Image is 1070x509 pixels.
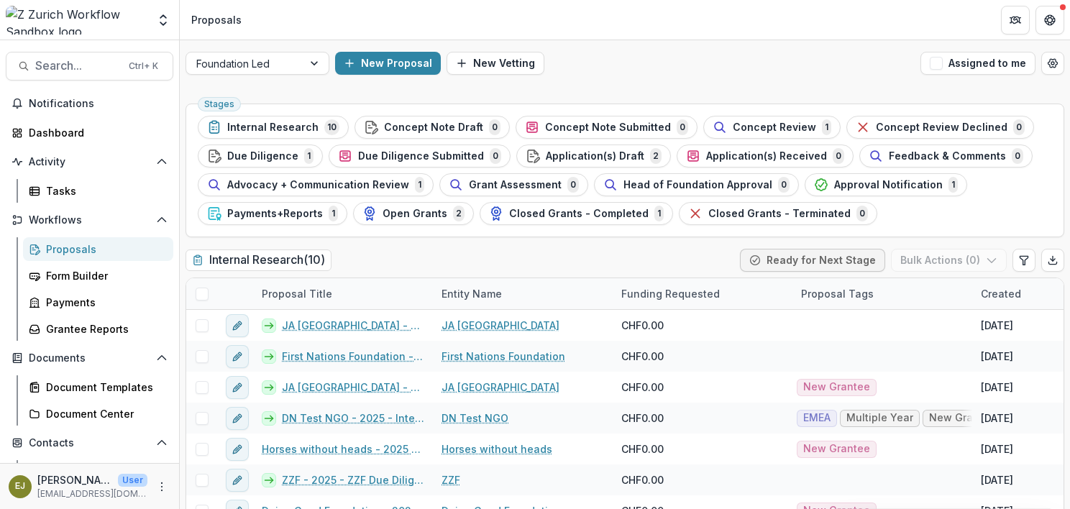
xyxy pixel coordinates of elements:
span: 0 [833,148,844,164]
a: First Nations Foundation [442,349,565,364]
span: Workflows [29,214,150,226]
button: Open Documents [6,347,173,370]
button: Open entity switcher [153,6,173,35]
span: 0 [490,148,501,164]
button: Application(s) Draft2 [516,145,671,168]
button: edit [226,314,249,337]
button: Due Diligence Submitted0 [329,145,511,168]
div: Proposal Tags [792,278,972,309]
button: Open Workflows [6,208,173,231]
nav: breadcrumb [186,9,247,30]
div: [DATE] [981,318,1013,333]
a: JA [GEOGRAPHIC_DATA] - 2025 - New Grant Application [282,380,424,395]
div: Document Templates [46,380,162,395]
span: Notifications [29,98,168,110]
button: Assigned to me [920,52,1035,75]
div: Proposal Title [253,278,433,309]
button: Export table data [1041,249,1064,272]
span: Open Grants [383,208,447,220]
div: Dashboard [29,125,162,140]
span: 0 [778,177,790,193]
button: Search... [6,52,173,81]
span: 0 [489,119,500,135]
button: New Vetting [447,52,544,75]
span: Concept Review Declined [876,121,1007,134]
button: Concept Review1 [703,116,841,139]
span: CHF0.00 [621,472,664,487]
button: Feedback & Comments0 [859,145,1033,168]
span: 1 [654,206,664,221]
button: edit [226,407,249,430]
div: Form Builder [46,268,162,283]
button: Open Activity [6,150,173,173]
div: Proposals [46,242,162,257]
button: edit [226,469,249,492]
span: 2 [453,206,465,221]
span: 1 [329,206,338,221]
span: Due Diligence Submitted [358,150,484,162]
a: Dashboard [6,121,173,145]
div: Proposals [191,12,242,27]
span: 1 [948,177,958,193]
a: ZZF - 2025 - ZZF Due Diligence Questionnaire [282,472,424,487]
div: Tasks [46,183,162,198]
span: Grant Assessment [469,179,562,191]
button: Open table manager [1041,52,1064,75]
span: Approval Notification [834,179,943,191]
button: Bulk Actions (0) [891,249,1007,272]
a: Horses without heads [442,441,552,457]
a: JA [GEOGRAPHIC_DATA] [442,380,559,395]
span: Closed Grants - Completed [509,208,649,220]
span: Due Diligence [227,150,298,162]
span: 1 [415,177,424,193]
button: Notifications [6,92,173,115]
div: [DATE] [981,380,1013,395]
span: Stages [204,99,234,109]
span: CHF0.00 [621,441,664,457]
a: Proposals [23,237,173,261]
p: [EMAIL_ADDRESS][DOMAIN_NAME] [37,487,147,500]
div: Entity Name [433,286,511,301]
span: Closed Grants - Terminated [708,208,851,220]
span: CHF0.00 [621,411,664,426]
span: Internal Research [227,121,319,134]
button: edit [226,438,249,461]
a: Payments [23,290,173,314]
a: Form Builder [23,264,173,288]
span: 0 [677,119,688,135]
span: Concept Note Submitted [545,121,671,134]
h2: Internal Research ( 10 ) [186,249,331,270]
span: Application(s) Draft [546,150,644,162]
span: Advocacy + Communication Review [227,179,409,191]
a: DN Test NGO [442,411,508,426]
button: Head of Foundation Approval0 [594,173,799,196]
a: Grantees [23,460,173,484]
div: Created [972,286,1030,301]
button: Edit table settings [1012,249,1035,272]
span: 1 [822,119,831,135]
div: Funding Requested [613,286,728,301]
div: Funding Requested [613,278,792,309]
button: Closed Grants - Completed1 [480,202,673,225]
p: User [118,474,147,487]
div: Proposal Title [253,286,341,301]
button: Advocacy + Communication Review1 [198,173,434,196]
button: New Proposal [335,52,441,75]
span: 10 [324,119,339,135]
div: Ctrl + K [126,58,161,74]
div: Proposal Tags [792,286,882,301]
span: Feedback & Comments [889,150,1006,162]
div: [DATE] [981,441,1013,457]
span: Activity [29,156,150,168]
div: Emelie Jutblad [15,482,25,491]
button: edit [226,345,249,368]
button: Concept Review Declined0 [846,116,1034,139]
a: JA [GEOGRAPHIC_DATA] - 2025 - Renewal Grant Application [282,318,424,333]
button: More [153,478,170,495]
a: JA [GEOGRAPHIC_DATA] [442,318,559,333]
span: 2 [650,148,662,164]
div: Entity Name [433,278,613,309]
a: Horses without heads - 2025 - New Grant Application [262,441,424,457]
